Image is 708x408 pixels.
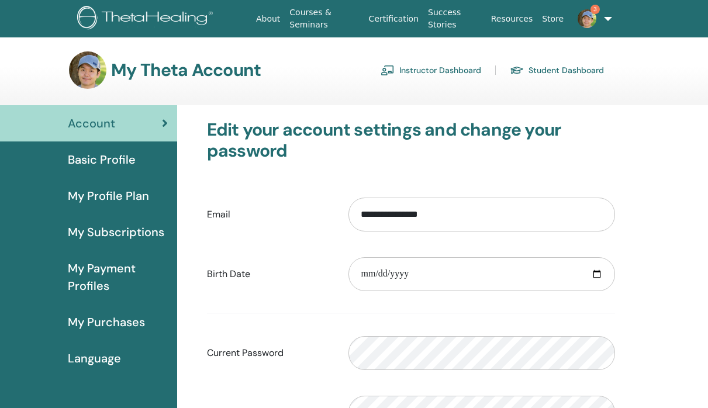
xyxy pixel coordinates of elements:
[198,263,340,285] label: Birth Date
[68,151,136,168] span: Basic Profile
[510,65,524,75] img: graduation-cap.svg
[537,8,568,30] a: Store
[77,6,217,32] img: logo.png
[68,313,145,331] span: My Purchases
[69,51,106,89] img: default.jpg
[285,2,364,36] a: Courses & Seminars
[510,61,604,79] a: Student Dashboard
[486,8,538,30] a: Resources
[198,203,340,226] label: Email
[590,5,600,14] span: 3
[381,65,395,75] img: chalkboard-teacher.svg
[578,9,596,28] img: default.jpg
[198,342,340,364] label: Current Password
[68,260,168,295] span: My Payment Profiles
[207,119,615,161] h3: Edit your account settings and change your password
[251,8,285,30] a: About
[423,2,486,36] a: Success Stories
[68,350,121,367] span: Language
[68,223,164,241] span: My Subscriptions
[364,8,423,30] a: Certification
[381,61,481,79] a: Instructor Dashboard
[111,60,261,81] h3: My Theta Account
[68,187,149,205] span: My Profile Plan
[68,115,115,132] span: Account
